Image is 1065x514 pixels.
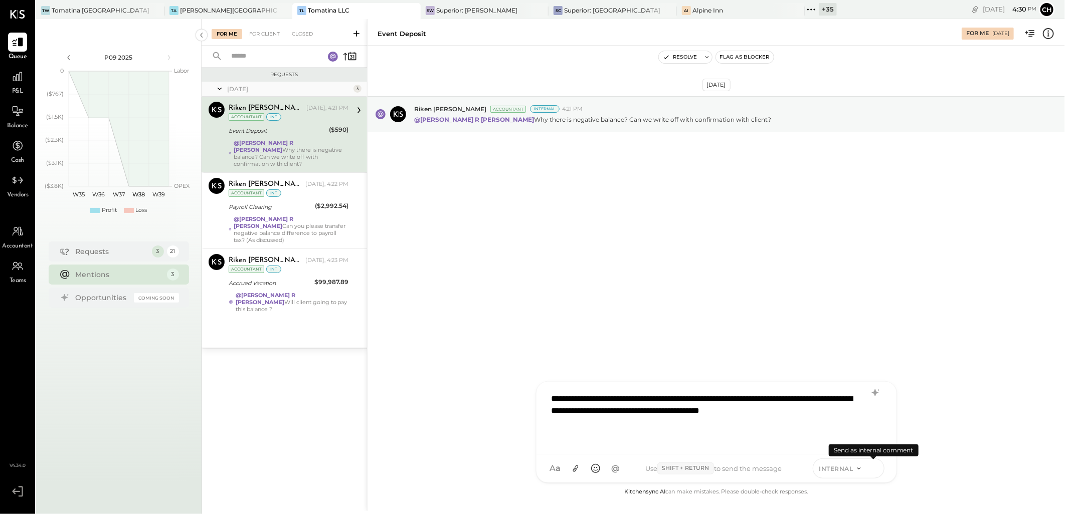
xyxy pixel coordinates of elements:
div: 21 [167,245,179,258]
div: Why there is negative balance? Can we write off with confirmation with client? [234,139,348,167]
div: Accountant [229,113,264,121]
text: W36 [92,191,105,198]
div: For Me [966,30,989,38]
strong: @[PERSON_NAME] R [PERSON_NAME] [414,116,534,123]
a: Vendors [1,171,35,200]
div: Accrued Vacation [229,278,311,288]
div: Can you please transfer negative balance difference to payroll tax? (As discussed) [234,215,348,243]
div: Event Deposit [378,29,426,39]
span: Teams [10,277,26,286]
div: 3 [353,85,362,93]
a: Queue [1,33,35,62]
text: W37 [113,191,125,198]
text: ($3.8K) [45,182,64,189]
div: Riken [PERSON_NAME] [229,103,304,113]
div: AI [682,6,691,15]
button: @ [607,459,625,477]
a: Cash [1,136,35,165]
div: TW [41,6,50,15]
span: INTERNAL [819,464,853,473]
text: ($1.5K) [46,113,64,120]
div: Accountant [229,266,264,273]
div: Alpine Inn [692,6,723,15]
div: Payroll Clearing [229,202,312,212]
div: Event Deposit [229,126,326,136]
div: Will client going to pay this balance ? [236,292,348,313]
strong: @[PERSON_NAME] R [PERSON_NAME] [234,215,293,229]
div: Requests [207,71,362,78]
div: int [266,266,281,273]
div: Opportunities [76,293,129,303]
div: SW [426,6,435,15]
div: int [266,189,281,197]
div: $99,987.89 [314,277,348,287]
button: Aa [547,459,565,477]
text: OPEX [174,182,190,189]
div: 3 [167,269,179,281]
div: Riken [PERSON_NAME] [229,179,303,189]
div: Loss [135,206,147,214]
span: Shift + Return [657,462,714,474]
span: Riken [PERSON_NAME] [414,105,486,113]
div: copy link [970,4,980,15]
span: a [556,463,561,473]
div: Profit [102,206,117,214]
div: ($590) [329,125,348,135]
span: Cash [11,156,24,165]
div: TL [297,6,306,15]
button: Ch [1039,2,1055,18]
p: Why there is negative balance? Can we write off with confirmation with client? [414,115,771,124]
div: Superior: [GEOGRAPHIC_DATA] [564,6,660,15]
span: Vendors [7,191,29,200]
div: + 35 [819,3,837,16]
div: Mentions [76,270,162,280]
button: Flag as Blocker [716,51,774,63]
div: Requests [76,246,147,256]
text: ($2.3K) [45,136,64,143]
span: P&L [12,87,24,96]
a: Accountant [1,222,35,251]
div: Closed [287,29,318,39]
div: For Me [212,29,242,39]
text: ($3.1K) [46,159,64,166]
text: W38 [132,191,145,198]
text: 0 [60,67,64,74]
div: Internal [530,105,560,113]
div: [DATE], 4:23 PM [305,256,348,265]
div: [DATE] [992,30,1009,37]
div: Send as internal comment [829,444,919,456]
span: @ [611,463,620,473]
div: SC [554,6,563,15]
div: [DATE] [702,79,731,91]
div: Accountant [490,106,526,113]
div: Riken [PERSON_NAME] [229,255,303,266]
strong: @[PERSON_NAME] R [PERSON_NAME] [234,139,293,153]
div: [DATE], 4:22 PM [305,180,348,188]
div: Superior: [PERSON_NAME] [436,6,517,15]
div: [PERSON_NAME][GEOGRAPHIC_DATA] [180,6,278,15]
text: W35 [73,191,85,198]
div: P09 2025 [76,53,161,62]
button: Resolve [659,51,701,63]
span: Balance [7,122,28,131]
div: Accountant [229,189,264,197]
span: Queue [9,53,27,62]
div: Tomatina [GEOGRAPHIC_DATA] [52,6,149,15]
text: Labor [174,67,189,74]
span: Accountant [3,242,33,251]
a: Balance [1,102,35,131]
div: For Client [244,29,285,39]
div: Tomatina LLC [308,6,349,15]
div: [DATE], 4:21 PM [306,104,348,112]
a: P&L [1,67,35,96]
div: ($2,992.54) [315,201,348,211]
div: Use to send the message [625,462,803,474]
a: Teams [1,256,35,286]
div: [DATE] [983,5,1036,14]
span: 4:21 PM [562,105,583,113]
strong: @[PERSON_NAME] R [PERSON_NAME] [236,292,295,306]
text: ($767) [47,90,64,97]
div: [DATE] [227,85,351,93]
div: Coming Soon [134,293,179,303]
div: 3 [152,245,164,258]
